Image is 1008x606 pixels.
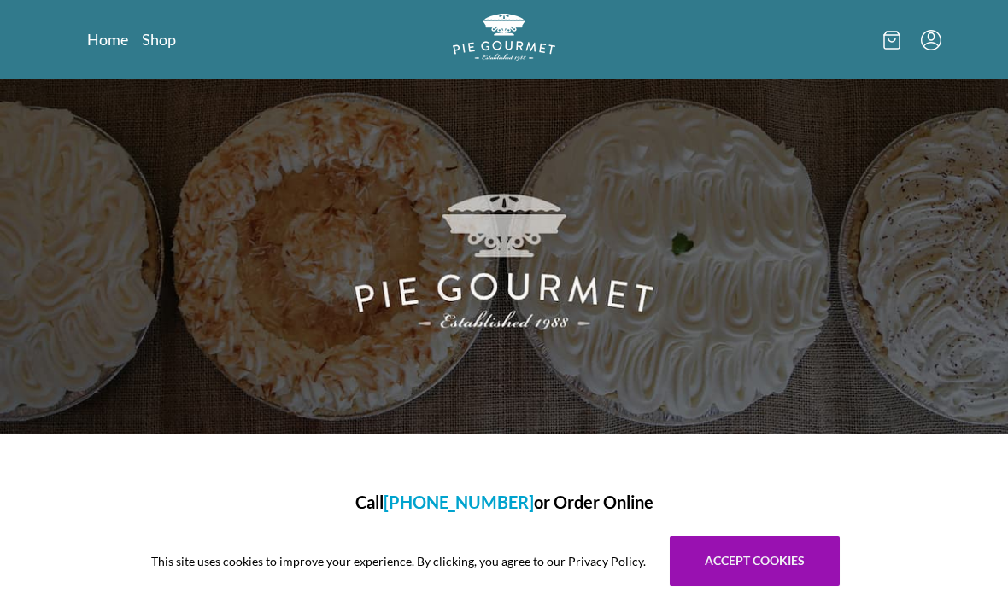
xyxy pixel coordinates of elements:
button: Menu [921,30,941,50]
span: This site uses cookies to improve your experience. By clicking, you agree to our Privacy Policy. [151,552,646,570]
a: Logo [453,14,555,66]
a: [PHONE_NUMBER] [384,492,534,512]
h1: Call or Order Online [108,489,900,515]
a: Home [87,29,128,50]
button: Accept cookies [670,536,840,586]
a: Shop [142,29,176,50]
img: logo [453,14,555,61]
